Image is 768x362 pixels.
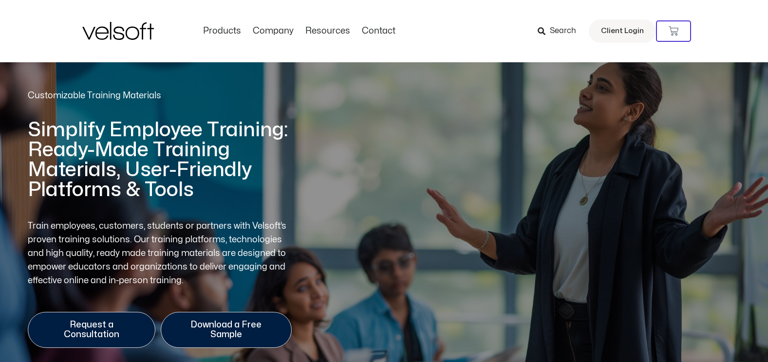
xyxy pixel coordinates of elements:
a: Download a Free Sample [161,312,292,348]
p: Train employees, customers, students or partners with Velsoft’s proven training solutions. Our tr... [28,219,292,288]
a: ProductsMenu Toggle [197,26,247,36]
a: ResourcesMenu Toggle [300,26,356,36]
span: Client Login [601,25,644,37]
a: CompanyMenu Toggle [247,26,300,36]
span: Download a Free Sample [175,320,278,340]
span: Request a Consultation [42,320,141,340]
img: Velsoft Training Materials [82,22,154,40]
a: Client Login [589,19,656,43]
a: Request a Consultation [28,312,155,348]
span: Search [550,25,576,37]
nav: Menu [197,26,401,36]
h1: Simplify Employee Training: Ready-Made Training Materials, User-Friendly Platforms & Tools [28,120,291,200]
h2: Customizable Training Materials [28,90,291,102]
a: Search [538,23,583,39]
a: ContactMenu Toggle [356,26,401,36]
